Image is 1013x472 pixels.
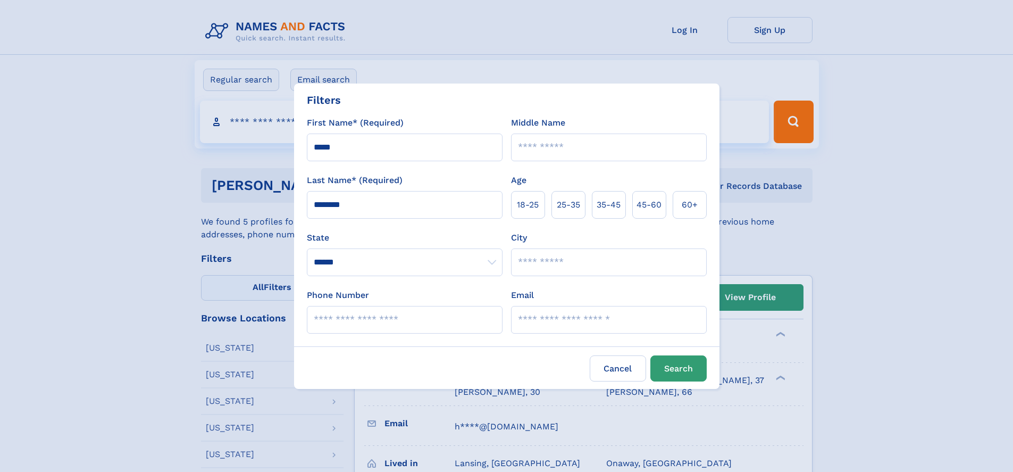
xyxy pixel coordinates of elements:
[682,198,698,211] span: 60+
[637,198,662,211] span: 45‑60
[517,198,539,211] span: 18‑25
[557,198,580,211] span: 25‑35
[307,174,403,187] label: Last Name* (Required)
[650,355,707,382] button: Search
[511,231,527,244] label: City
[590,355,646,382] label: Cancel
[307,117,404,129] label: First Name* (Required)
[307,92,341,108] div: Filters
[511,117,565,129] label: Middle Name
[307,231,503,244] label: State
[511,174,526,187] label: Age
[511,289,534,302] label: Email
[307,289,369,302] label: Phone Number
[597,198,621,211] span: 35‑45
